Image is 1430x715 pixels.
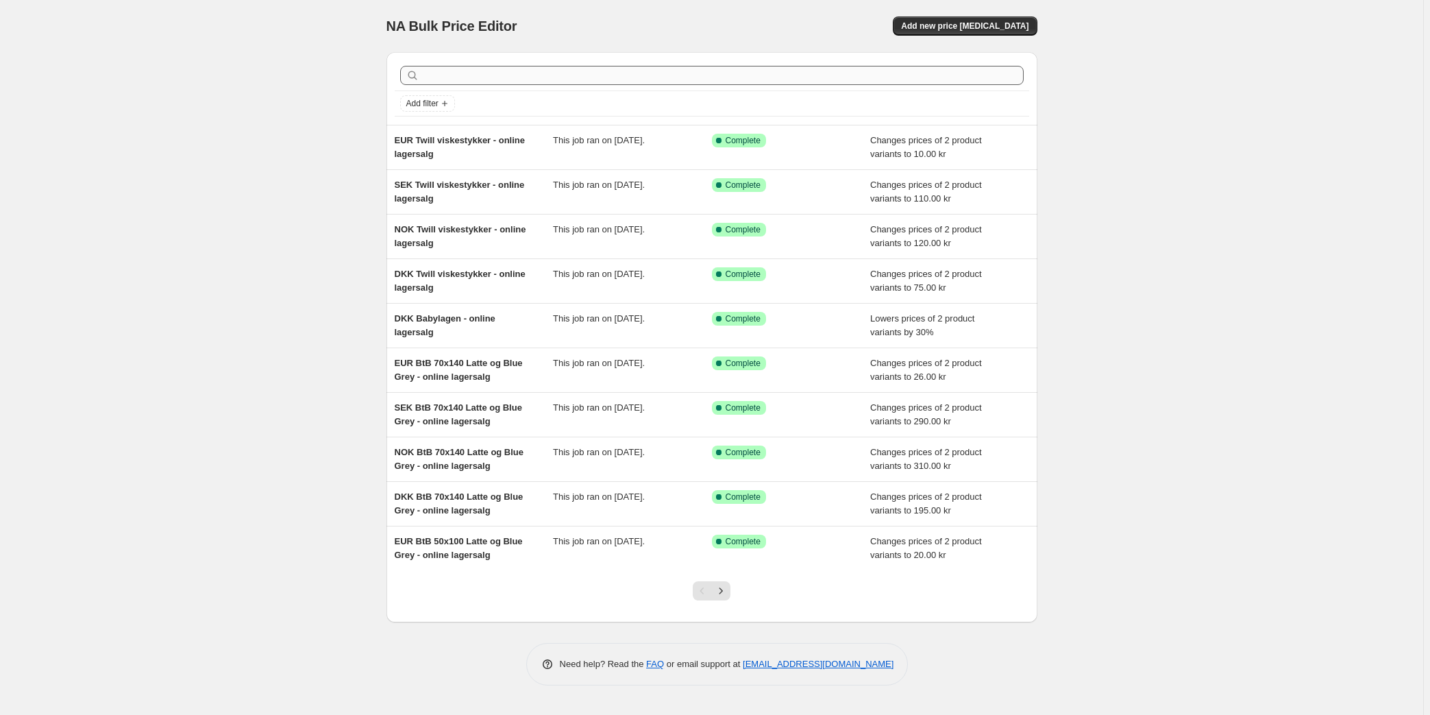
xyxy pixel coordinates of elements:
span: Complete [726,402,761,413]
span: This job ran on [DATE]. [553,492,645,502]
span: Complete [726,313,761,324]
span: This job ran on [DATE]. [553,402,645,413]
nav: Pagination [693,581,730,601]
span: DKK BtB 70x140 Latte og Blue Grey - online lagersalg [395,492,523,516]
span: Changes prices of 2 product variants to 20.00 kr [870,536,982,560]
span: Need help? Read the [560,659,647,669]
span: Changes prices of 2 product variants to 290.00 kr [870,402,982,426]
span: Changes prices of 2 product variants to 120.00 kr [870,224,982,248]
span: Changes prices of 2 product variants to 26.00 kr [870,358,982,382]
a: [EMAIL_ADDRESS][DOMAIN_NAME] [743,659,893,669]
span: Changes prices of 2 product variants to 195.00 kr [870,492,982,516]
span: Complete [726,536,761,547]
span: DKK Twill viskestykker - online lagersalg [395,269,526,293]
span: This job ran on [DATE]. [553,269,645,279]
span: Changes prices of 2 product variants to 310.00 kr [870,447,982,471]
span: Add new price [MEDICAL_DATA] [901,21,1028,32]
span: NA Bulk Price Editor [386,19,517,34]
span: This job ran on [DATE]. [553,536,645,546]
span: Complete [726,492,761,502]
span: Changes prices of 2 product variants to 75.00 kr [870,269,982,293]
a: FAQ [646,659,664,669]
span: This job ran on [DATE]. [553,224,645,234]
span: Complete [726,358,761,369]
span: Complete [726,269,761,280]
span: Complete [726,135,761,146]
span: Complete [726,224,761,235]
span: Changes prices of 2 product variants to 110.00 kr [870,180,982,204]
span: EUR BtB 70x140 Latte og Blue Grey - online lagersalg [395,358,523,382]
span: This job ran on [DATE]. [553,180,645,190]
span: This job ran on [DATE]. [553,447,645,457]
span: or email support at [664,659,743,669]
span: This job ran on [DATE]. [553,135,645,145]
span: EUR Twill viskestykker - online lagersalg [395,135,526,159]
button: Add new price [MEDICAL_DATA] [893,16,1037,36]
span: Complete [726,180,761,191]
button: Add filter [400,95,455,112]
span: SEK Twill viskestykker - online lagersalg [395,180,525,204]
span: This job ran on [DATE]. [553,358,645,368]
span: Add filter [406,98,439,109]
span: DKK Babylagen - online lagersalg [395,313,495,337]
span: Lowers prices of 2 product variants by 30% [870,313,974,337]
span: NOK BtB 70x140 Latte og Blue Grey - online lagersalg [395,447,524,471]
span: Complete [726,447,761,458]
span: EUR BtB 50x100 Latte og Blue Grey - online lagersalg [395,536,523,560]
span: This job ran on [DATE]. [553,313,645,324]
span: SEK BtB 70x140 Latte og Blue Grey - online lagersalg [395,402,522,426]
span: NOK Twill viskestykker - online lagersalg [395,224,526,248]
button: Next [711,581,730,601]
span: Changes prices of 2 product variants to 10.00 kr [870,135,982,159]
